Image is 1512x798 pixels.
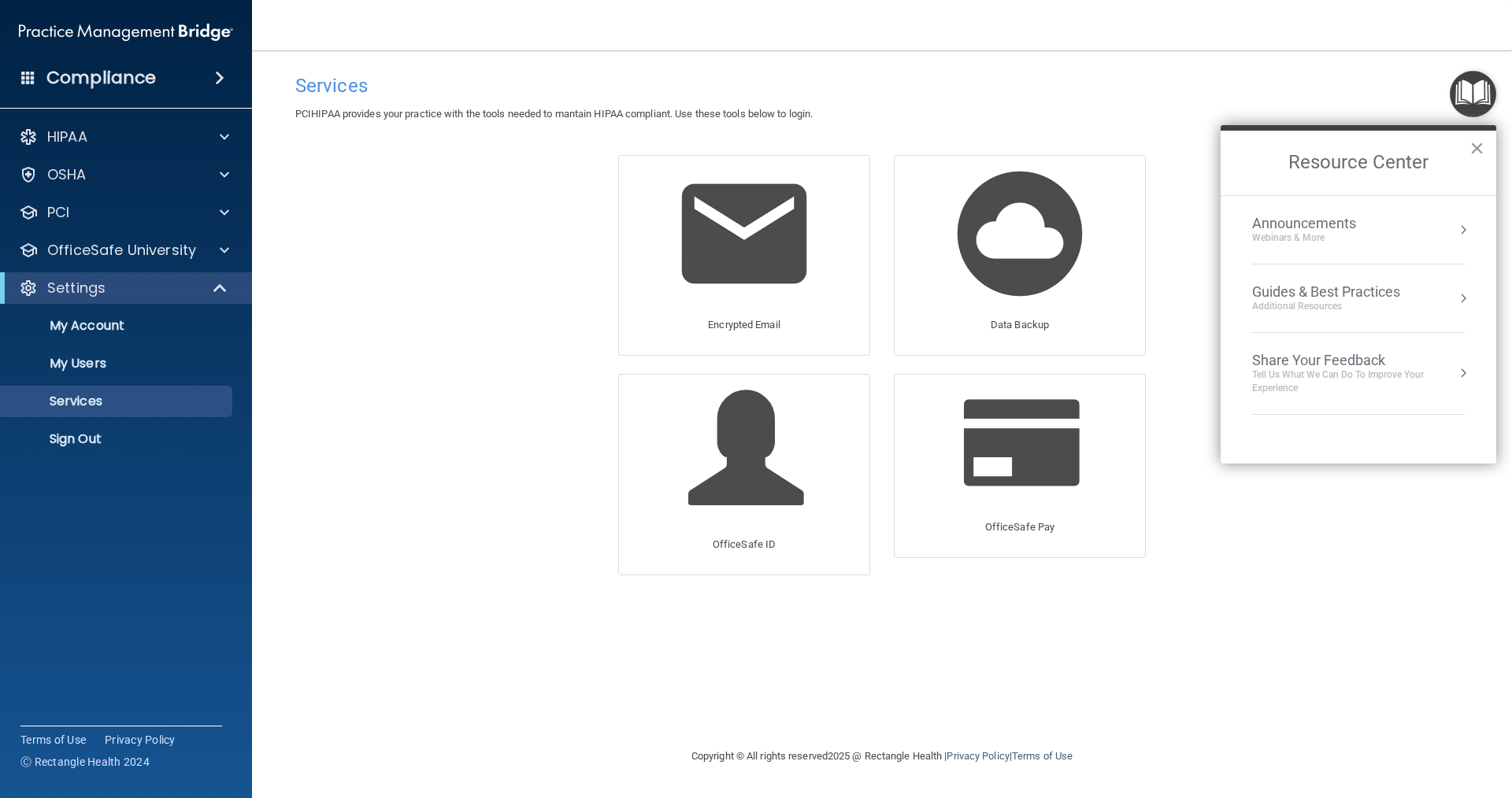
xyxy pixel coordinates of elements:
[10,393,225,409] p: Services
[1221,125,1496,464] div: Resource Center
[10,318,225,334] p: My Account
[19,165,229,184] a: OSHA
[19,279,228,297] a: Settings
[10,356,225,371] p: My Users
[1252,368,1465,395] div: Tell Us What We Can Do to Improve Your Experience
[47,165,87,184] p: OSHA
[595,731,1169,781] div: Copyright © All rights reserved 2025 @ Rectangle Health | |
[10,431,225,447] p: Sign Out
[947,750,1009,762] a: Privacy Policy
[945,159,1095,308] img: Data Backup
[1221,131,1496,195] h2: Resource Center
[46,67,156,89] h4: Compliance
[894,374,1146,557] a: OfficeSafe Pay
[47,279,106,297] p: Settings
[105,732,176,748] a: Privacy Policy
[1252,352,1465,369] div: Share Your Feedback
[1252,300,1400,313] div: Additional Resources
[991,316,1049,334] p: Data Backup
[295,76,1469,96] h4: Services
[19,241,229,260] a: OfficeSafe University
[1252,231,1388,245] div: Webinars & More
[713,535,776,554] p: OfficeSafe ID
[1252,283,1400,301] div: Guides & Best Practices
[708,316,780,334] p: Encrypted Email
[20,732,86,748] a: Terms of Use
[618,374,870,574] a: OfficeSafe ID
[47,127,87,146] p: HIPAA
[985,518,1054,537] p: OfficeSafe Pay
[618,155,870,356] a: Encrypted Email Encrypted Email
[47,203,69,222] p: PCI
[20,754,150,770] span: Ⓒ Rectangle Health 2024
[19,203,229,222] a: PCI
[1012,750,1073,762] a: Terms of Use
[295,108,813,120] span: PCIHIPAA provides your practice with the tools needed to mantain HIPAA compliant. Use these tools...
[1469,135,1484,161] button: Close
[47,241,196,260] p: OfficeSafe University
[19,17,233,48] img: PMB logo
[894,155,1146,356] a: Data Backup Data Backup
[19,127,229,146] a: HIPAA
[1252,215,1388,232] div: Announcements
[669,159,819,308] img: Encrypted Email
[1450,71,1496,117] button: Open Resource Center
